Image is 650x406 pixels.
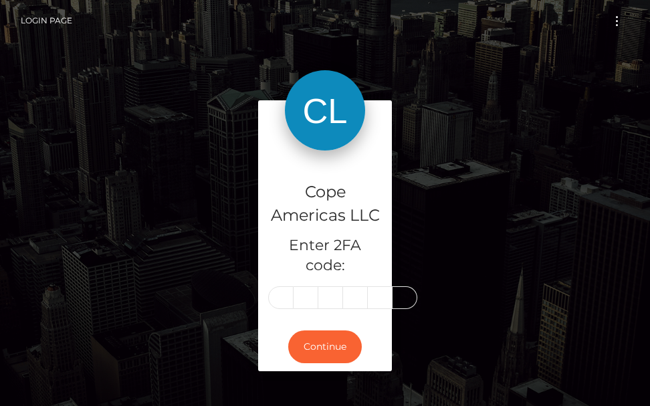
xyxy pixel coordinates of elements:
[288,330,362,363] button: Continue
[268,235,382,277] h5: Enter 2FA code:
[268,181,382,227] h4: Cope Americas LLC
[605,12,629,30] button: Toggle navigation
[21,7,72,35] a: Login Page
[285,70,365,150] img: Cope Americas LLC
